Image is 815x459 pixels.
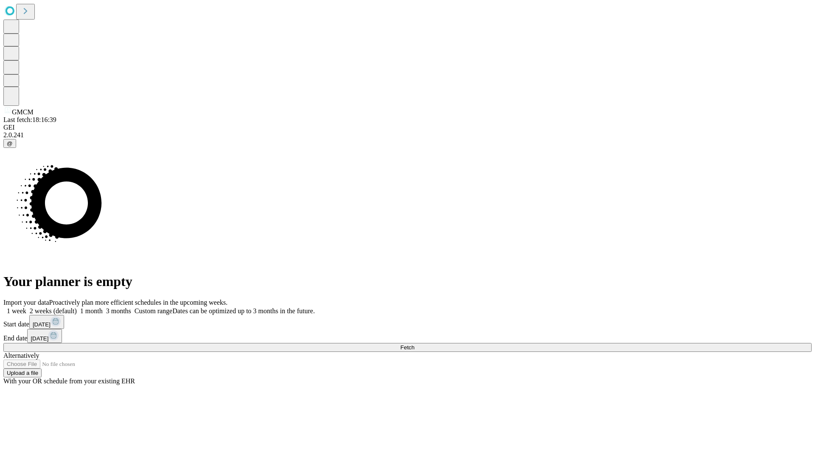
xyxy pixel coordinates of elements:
[3,368,42,377] button: Upload a file
[3,116,56,123] span: Last fetch: 18:16:39
[135,307,172,314] span: Custom range
[49,299,228,306] span: Proactively plan more efficient schedules in the upcoming weeks.
[30,307,77,314] span: 2 weeks (default)
[3,315,812,329] div: Start date
[7,307,26,314] span: 1 week
[172,307,315,314] span: Dates can be optimized up to 3 months in the future.
[29,315,64,329] button: [DATE]
[31,335,48,342] span: [DATE]
[3,274,812,289] h1: Your planner is empty
[3,131,812,139] div: 2.0.241
[80,307,103,314] span: 1 month
[33,321,51,328] span: [DATE]
[12,108,34,116] span: GMCM
[106,307,131,314] span: 3 months
[3,377,135,385] span: With your OR schedule from your existing EHR
[3,329,812,343] div: End date
[3,352,39,359] span: Alternatively
[27,329,62,343] button: [DATE]
[3,124,812,131] div: GEI
[3,139,16,148] button: @
[400,344,414,351] span: Fetch
[7,140,13,147] span: @
[3,299,49,306] span: Import your data
[3,343,812,352] button: Fetch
